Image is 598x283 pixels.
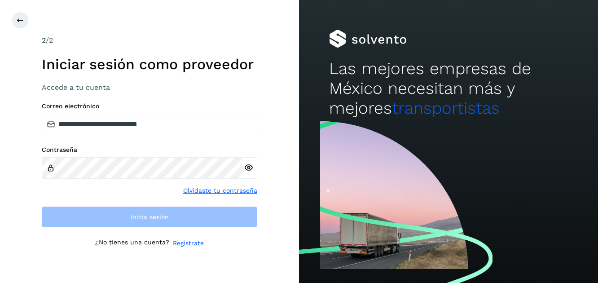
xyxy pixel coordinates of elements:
label: Correo electrónico [42,102,257,110]
h1: Iniciar sesión como proveedor [42,56,257,73]
span: 2 [42,36,46,44]
p: ¿No tienes una cuenta? [95,239,169,248]
h3: Accede a tu cuenta [42,83,257,92]
span: transportistas [392,98,500,118]
button: Inicia sesión [42,206,257,228]
h2: Las mejores empresas de México necesitan más y mejores [329,59,568,119]
span: Inicia sesión [131,214,169,220]
div: /2 [42,35,257,46]
a: Regístrate [173,239,204,248]
label: Contraseña [42,146,257,154]
a: Olvidaste tu contraseña [183,186,257,195]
